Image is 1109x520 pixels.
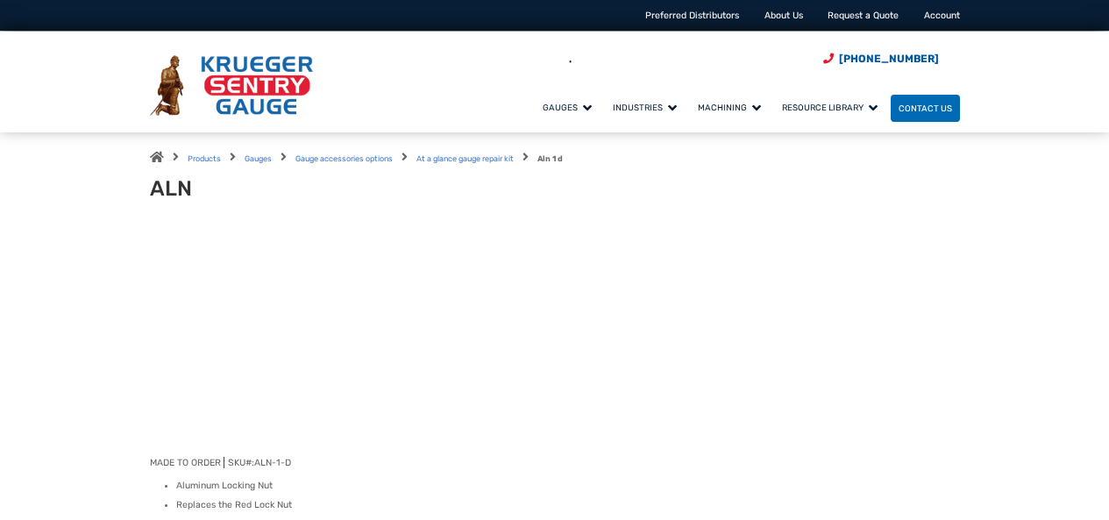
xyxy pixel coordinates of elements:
a: Phone Number (920) 434-8860 [823,51,939,67]
span: MADE TO ORDER [150,457,221,468]
span: Machining [698,103,761,112]
a: Contact Us [891,95,960,122]
a: Gauges [535,92,605,123]
span: Gauges [543,103,592,112]
a: Preferred Distributors [645,10,739,21]
a: About Us [764,10,803,21]
span: ALN-1-D [254,457,291,468]
li: Replaces the Red Lock Nut [176,498,960,511]
a: Products [188,154,221,163]
a: Gauges [245,154,272,163]
h1: ALN [150,176,474,202]
img: Krueger Sentry Gauge [150,55,313,116]
a: At a glance gauge repair kit [416,154,514,163]
span: Resource Library [782,103,878,112]
a: Gauge accessories options [295,154,393,163]
span: Contact Us [899,103,952,113]
a: Resource Library [774,92,891,123]
li: Aluminum Locking Nut [176,479,960,492]
a: Request a Quote [828,10,899,21]
a: Account [924,10,960,21]
span: [PHONE_NUMBER] [839,53,939,65]
span: SKU#: [224,457,291,468]
a: Industries [605,92,690,123]
a: Machining [690,92,774,123]
strong: Aln 1 d [537,154,563,163]
span: Industries [613,103,677,112]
